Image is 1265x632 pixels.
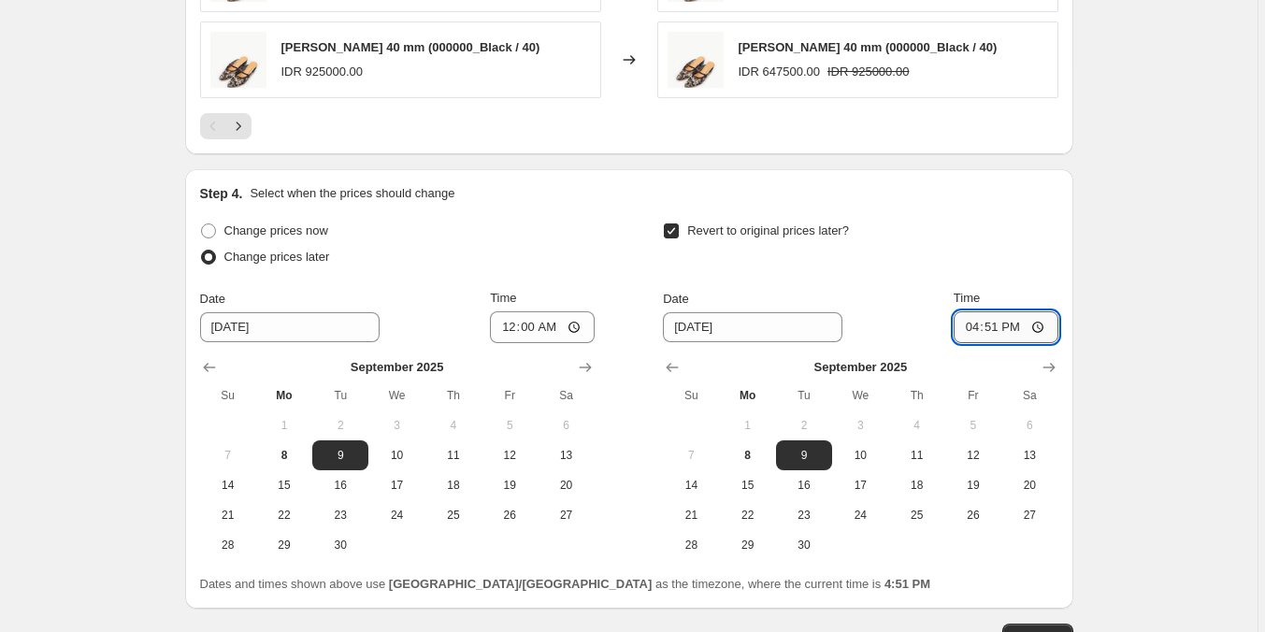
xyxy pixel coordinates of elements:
[720,470,776,500] button: Monday September 15 2025
[663,312,842,342] input: 9/8/2025
[954,311,1058,343] input: 12:00
[425,470,482,500] button: Thursday September 18 2025
[368,470,424,500] button: Wednesday September 17 2025
[200,113,252,139] nav: Pagination
[264,538,305,553] span: 29
[739,63,820,81] div: IDR 647500.00
[433,388,474,403] span: Th
[376,478,417,493] span: 17
[256,440,312,470] button: Today Monday September 8 2025
[659,354,685,381] button: Show previous month, August 2025
[312,500,368,530] button: Tuesday September 23 2025
[1001,381,1057,410] th: Saturday
[776,470,832,500] button: Tuesday September 16 2025
[545,388,586,403] span: Sa
[208,508,249,523] span: 21
[376,508,417,523] span: 24
[663,470,719,500] button: Sunday September 14 2025
[888,381,944,410] th: Thursday
[884,577,930,591] b: 4:51 PM
[670,508,712,523] span: 21
[208,478,249,493] span: 14
[200,184,243,203] h2: Step 4.
[433,478,474,493] span: 18
[482,470,538,500] button: Friday September 19 2025
[208,538,249,553] span: 28
[783,538,825,553] span: 30
[545,418,586,433] span: 6
[953,448,994,463] span: 12
[840,448,881,463] span: 10
[720,530,776,560] button: Monday September 29 2025
[200,577,931,591] span: Dates and times shown above use as the timezone, where the current time is
[545,508,586,523] span: 27
[776,500,832,530] button: Tuesday September 23 2025
[489,388,530,403] span: Fr
[264,388,305,403] span: Mo
[320,448,361,463] span: 9
[727,508,769,523] span: 22
[832,440,888,470] button: Wednesday September 10 2025
[953,388,994,403] span: Fr
[490,291,516,305] span: Time
[264,448,305,463] span: 8
[256,410,312,440] button: Monday September 1 2025
[896,418,937,433] span: 4
[538,410,594,440] button: Saturday September 6 2025
[538,381,594,410] th: Saturday
[545,448,586,463] span: 13
[489,418,530,433] span: 5
[489,508,530,523] span: 26
[368,410,424,440] button: Wednesday September 3 2025
[720,500,776,530] button: Monday September 22 2025
[670,538,712,553] span: 28
[896,478,937,493] span: 18
[945,500,1001,530] button: Friday September 26 2025
[250,184,454,203] p: Select when the prices should change
[320,538,361,553] span: 30
[945,440,1001,470] button: Friday September 12 2025
[208,448,249,463] span: 7
[954,291,980,305] span: Time
[200,312,380,342] input: 9/8/2025
[888,500,944,530] button: Thursday September 25 2025
[482,410,538,440] button: Friday September 5 2025
[776,440,832,470] button: Tuesday September 9 2025
[840,418,881,433] span: 3
[320,388,361,403] span: Tu
[425,440,482,470] button: Thursday September 11 2025
[827,63,909,81] strike: IDR 925000.00
[783,418,825,433] span: 2
[200,530,256,560] button: Sunday September 28 2025
[312,410,368,440] button: Tuesday September 2 2025
[482,440,538,470] button: Friday September 12 2025
[776,410,832,440] button: Tuesday September 2 2025
[490,311,595,343] input: 12:00
[783,388,825,403] span: Tu
[320,508,361,523] span: 23
[1009,508,1050,523] span: 27
[368,500,424,530] button: Wednesday September 24 2025
[368,440,424,470] button: Wednesday September 10 2025
[482,500,538,530] button: Friday September 26 2025
[953,478,994,493] span: 19
[376,388,417,403] span: We
[425,500,482,530] button: Thursday September 25 2025
[264,478,305,493] span: 15
[945,470,1001,500] button: Friday September 19 2025
[264,418,305,433] span: 1
[425,410,482,440] button: Thursday September 4 2025
[256,530,312,560] button: Monday September 29 2025
[888,470,944,500] button: Thursday September 18 2025
[1009,448,1050,463] span: 13
[200,470,256,500] button: Sunday September 14 2025
[896,448,937,463] span: 11
[888,440,944,470] button: Thursday September 11 2025
[312,381,368,410] th: Tuesday
[727,418,769,433] span: 1
[256,500,312,530] button: Monday September 22 2025
[376,418,417,433] span: 3
[196,354,223,381] button: Show previous month, August 2025
[727,478,769,493] span: 15
[312,470,368,500] button: Tuesday September 16 2025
